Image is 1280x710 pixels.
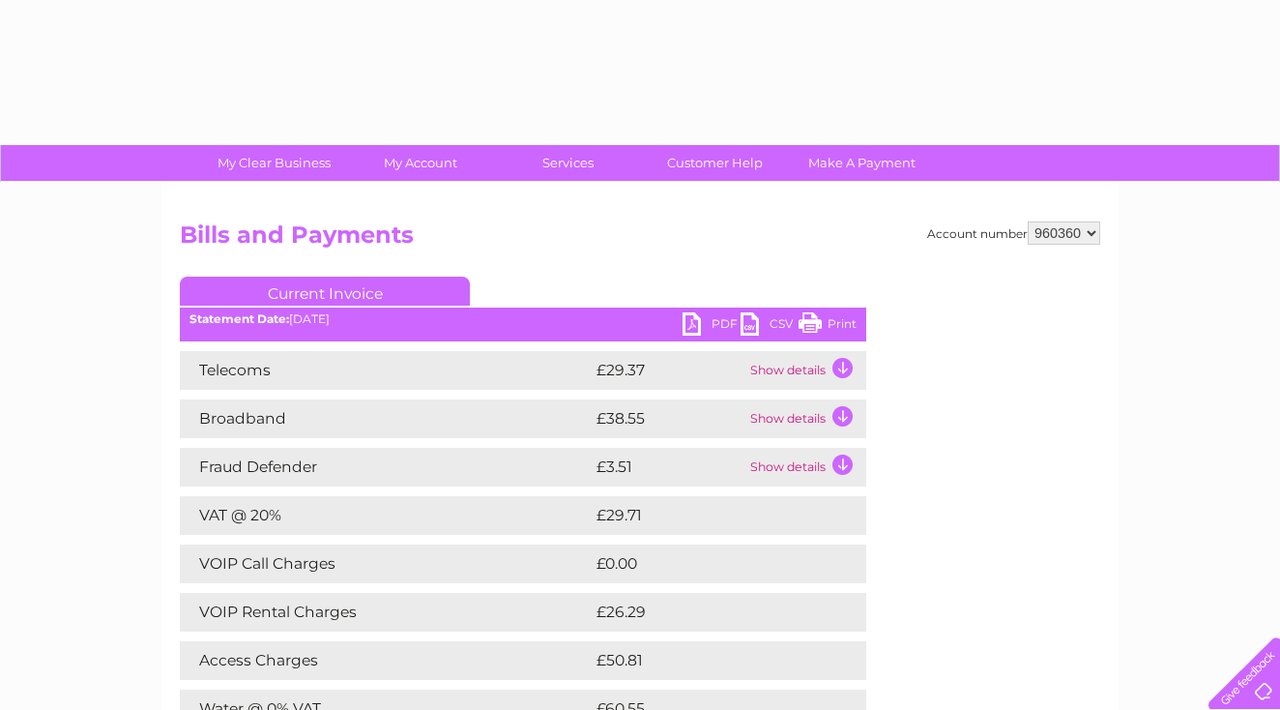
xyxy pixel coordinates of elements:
[741,312,799,340] a: CSV
[745,399,866,438] td: Show details
[592,545,822,583] td: £0.00
[180,593,592,632] td: VOIP Rental Charges
[180,351,592,390] td: Telecoms
[180,545,592,583] td: VOIP Call Charges
[180,277,470,306] a: Current Invoice
[180,448,592,487] td: Fraud Defender
[745,351,866,390] td: Show details
[592,351,745,390] td: £29.37
[635,145,795,181] a: Customer Help
[488,145,648,181] a: Services
[683,312,741,340] a: PDF
[180,641,592,680] td: Access Charges
[189,311,289,326] b: Statement Date:
[592,448,745,487] td: £3.51
[592,641,826,680] td: £50.81
[745,448,866,487] td: Show details
[341,145,501,181] a: My Account
[194,145,354,181] a: My Clear Business
[592,399,745,438] td: £38.55
[799,312,857,340] a: Print
[180,222,1100,258] h2: Bills and Payments
[180,496,592,535] td: VAT @ 20%
[927,222,1100,245] div: Account number
[782,145,942,181] a: Make A Payment
[592,593,828,632] td: £26.29
[180,312,866,326] div: [DATE]
[592,496,826,535] td: £29.71
[180,399,592,438] td: Broadband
